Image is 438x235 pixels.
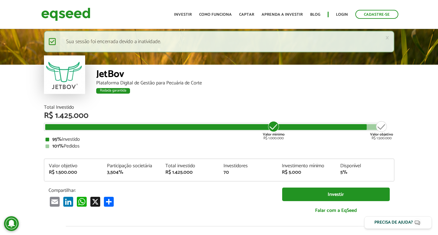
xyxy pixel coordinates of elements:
[76,197,88,207] a: WhatsApp
[62,197,74,207] a: LinkedIn
[165,170,215,175] div: R$ 1.425.000
[262,120,285,140] div: R$ 1.000.000
[44,112,394,120] div: R$ 1.425.000
[49,188,273,193] p: Compartilhar:
[282,188,390,201] a: Investir
[262,13,303,17] a: Aprenda a investir
[44,31,394,52] div: Sua sessão foi encerrada devido a inatividade.
[96,81,394,86] div: Plataforma Digital de Gestão para Pecuária de Corte
[52,135,62,144] strong: 95%
[96,88,130,94] div: Rodada garantida
[45,144,393,149] div: Pedidos
[49,170,98,175] div: R$ 1.500.000
[223,170,273,175] div: 70
[239,13,254,17] a: Captar
[355,10,398,19] a: Cadastre-se
[340,170,389,175] div: 5%
[41,6,90,22] img: EqSeed
[310,13,320,17] a: Blog
[282,204,390,217] a: Falar com a EqSeed
[107,170,156,175] div: 3,504%
[44,105,394,110] div: Total Investido
[49,197,61,207] a: Email
[263,132,285,137] strong: Valor mínimo
[370,132,393,137] strong: Valor objetivo
[282,170,331,175] div: R$ 5.000
[107,164,156,168] div: Participação societária
[52,142,64,150] strong: 101%
[165,164,215,168] div: Total investido
[336,13,348,17] a: Login
[282,164,331,168] div: Investimento mínimo
[174,13,192,17] a: Investir
[45,137,393,142] div: Investido
[89,197,101,207] a: X
[199,13,232,17] a: Como funciona
[103,197,115,207] a: Compartilhar
[385,34,389,41] a: ×
[370,120,393,140] div: R$ 1.500.000
[340,164,389,168] div: Disponível
[96,69,394,81] div: JetBov
[49,164,98,168] div: Valor objetivo
[223,164,273,168] div: Investidores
